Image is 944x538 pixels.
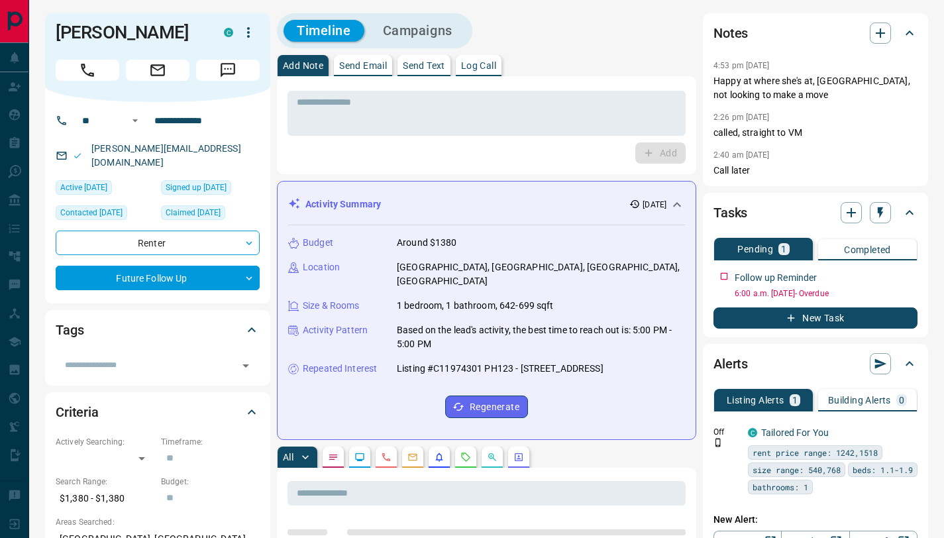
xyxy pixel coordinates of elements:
span: size range: 540,768 [753,463,841,476]
svg: Listing Alerts [434,452,445,462]
h2: Tags [56,319,83,341]
h2: Notes [713,23,748,44]
div: Activity Summary[DATE] [288,192,685,217]
p: Building Alerts [828,396,891,405]
p: [DATE] [643,199,666,211]
div: Tasks [713,197,918,229]
p: New Alert: [713,513,918,527]
p: Completed [844,245,891,254]
div: condos.ca [224,28,233,37]
span: Active [DATE] [60,181,107,194]
p: Log Call [461,61,496,70]
span: Contacted [DATE] [60,206,123,219]
button: Timeline [284,20,364,42]
span: bathrooms: 1 [753,480,808,494]
p: 1 [781,244,786,254]
span: Signed up [DATE] [166,181,227,194]
button: New Task [713,307,918,329]
p: Size & Rooms [303,299,360,313]
p: Repeated Interest [303,362,377,376]
svg: Calls [381,452,392,462]
h1: [PERSON_NAME] [56,22,204,43]
p: 4:53 pm [DATE] [713,61,770,70]
p: Search Range: [56,476,154,488]
p: Activity Summary [305,197,381,211]
p: Pending [737,244,773,254]
p: 0 [899,396,904,405]
p: Location [303,260,340,274]
svg: Email Valid [73,151,82,160]
div: Sat Mar 01 2025 [56,180,154,199]
div: Fri Jul 11 2025 [56,205,154,224]
p: 1 [792,396,798,405]
div: Tags [56,314,260,346]
div: Future Follow Up [56,266,260,290]
div: Sat Mar 01 2025 [161,180,260,199]
p: Around $1380 [397,236,457,250]
p: Send Email [339,61,387,70]
p: Budget: [161,476,260,488]
svg: Emails [407,452,418,462]
span: Call [56,60,119,81]
div: condos.ca [748,428,757,437]
a: Tailored For You [761,427,829,438]
div: Renter [56,231,260,255]
p: Based on the lead's activity, the best time to reach out is: 5:00 PM - 5:00 PM [397,323,685,351]
span: Email [126,60,189,81]
p: Timeframe: [161,436,260,448]
span: Claimed [DATE] [166,206,221,219]
p: $1,380 - $1,380 [56,488,154,510]
p: Follow up Reminder [735,271,817,285]
p: Budget [303,236,333,250]
a: [PERSON_NAME][EMAIL_ADDRESS][DOMAIN_NAME] [91,143,241,168]
p: Add Note [283,61,323,70]
p: Listing #C11974301 PH123 - [STREET_ADDRESS] [397,362,603,376]
p: [GEOGRAPHIC_DATA], [GEOGRAPHIC_DATA], [GEOGRAPHIC_DATA], [GEOGRAPHIC_DATA] [397,260,685,288]
h2: Criteria [56,402,99,423]
button: Campaigns [370,20,466,42]
button: Open [127,113,143,129]
p: Actively Searching: [56,436,154,448]
div: Notes [713,17,918,49]
div: Alerts [713,348,918,380]
h2: Alerts [713,353,748,374]
p: Activity Pattern [303,323,368,337]
svg: Push Notification Only [713,438,723,447]
button: Regenerate [445,396,528,418]
span: Message [196,60,260,81]
p: 2:26 pm [DATE] [713,113,770,122]
svg: Agent Actions [513,452,524,462]
p: All [283,453,293,462]
p: 6:00 a.m. [DATE] - Overdue [735,288,918,299]
h2: Tasks [713,202,747,223]
p: Call later [713,164,918,178]
button: Open [236,356,255,375]
p: 1 bedroom, 1 bathroom, 642-699 sqft [397,299,554,313]
p: Listing Alerts [727,396,784,405]
span: rent price range: 1242,1518 [753,446,878,459]
div: Sun Mar 02 2025 [161,205,260,224]
svg: Requests [460,452,471,462]
p: called, straight to VM [713,126,918,140]
svg: Notes [328,452,339,462]
p: 2:40 am [DATE] [713,150,770,160]
p: Send Text [403,61,445,70]
div: Criteria [56,396,260,428]
p: Happy at where she's at, [GEOGRAPHIC_DATA], not looking to make a move [713,74,918,102]
span: beds: 1.1-1.9 [853,463,913,476]
svg: Opportunities [487,452,498,462]
svg: Lead Browsing Activity [354,452,365,462]
p: Areas Searched: [56,516,260,528]
p: Off [713,426,740,438]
